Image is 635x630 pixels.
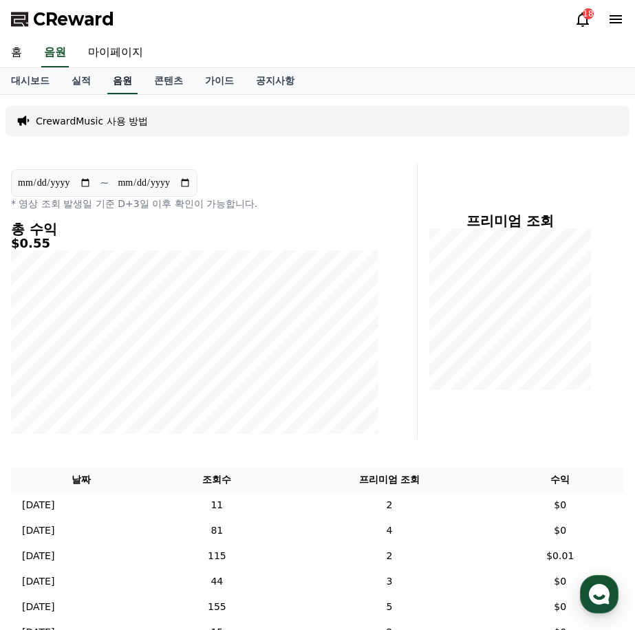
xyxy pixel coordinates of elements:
td: 4 [283,518,497,543]
td: 11 [151,492,282,518]
td: 2 [283,543,497,569]
td: 44 [151,569,282,594]
a: 공지사항 [245,68,305,94]
h4: 총 수익 [11,221,378,237]
p: [DATE] [22,574,54,589]
a: 설정 [177,436,264,470]
span: 대화 [126,457,142,468]
p: [DATE] [22,549,54,563]
td: $0 [497,594,625,620]
td: 5 [283,594,497,620]
a: 홈 [4,436,91,470]
td: 3 [283,569,497,594]
span: 홈 [43,457,52,468]
td: 115 [151,543,282,569]
th: 조회수 [151,467,282,492]
div: 18 [583,8,594,19]
td: 155 [151,594,282,620]
th: 프리미엄 조회 [283,467,497,492]
a: 음원 [41,39,69,67]
td: 2 [283,492,497,518]
a: 실적 [61,68,102,94]
a: CReward [11,8,114,30]
th: 수익 [497,467,625,492]
th: 날짜 [11,467,151,492]
span: 설정 [213,457,229,468]
span: CReward [33,8,114,30]
td: $0 [497,518,625,543]
h4: 프리미엄 조회 [429,213,591,228]
p: [DATE] [22,498,54,512]
td: $0 [497,492,625,518]
a: 가이드 [194,68,245,94]
h5: $0.55 [11,237,378,250]
a: CrewardMusic 사용 방법 [36,114,148,128]
p: [DATE] [22,523,54,538]
td: 81 [151,518,282,543]
p: ~ [100,175,109,191]
a: 대화 [91,436,177,470]
td: $0 [497,569,625,594]
td: $0.01 [497,543,625,569]
a: 음원 [107,68,138,94]
a: 마이페이지 [77,39,154,67]
a: 콘텐츠 [143,68,194,94]
p: * 영상 조회 발생일 기준 D+3일 이후 확인이 가능합니다. [11,197,378,210]
p: [DATE] [22,600,54,614]
a: 18 [574,11,591,28]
